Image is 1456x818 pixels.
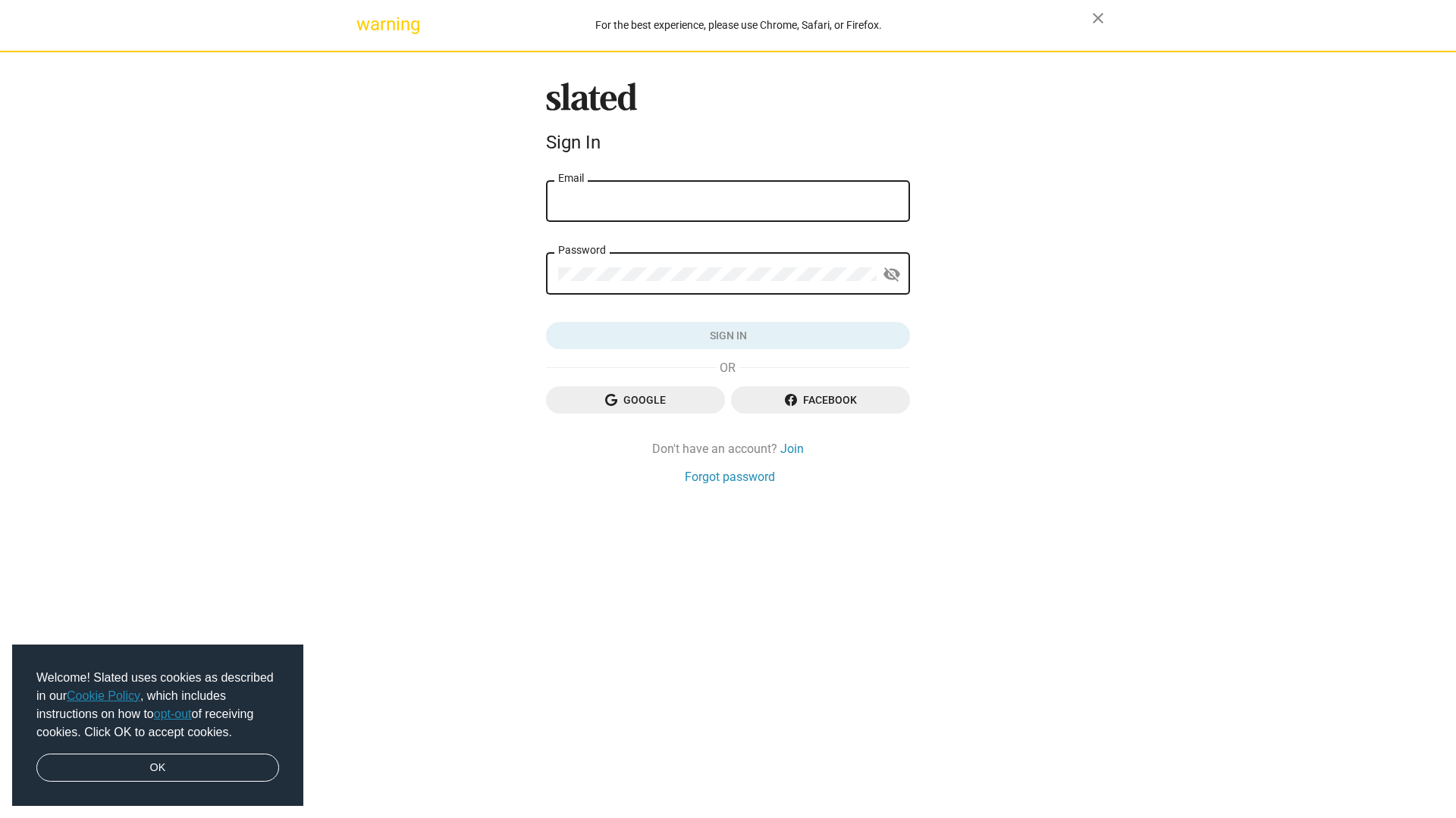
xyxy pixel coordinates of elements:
mat-icon: close [1089,9,1107,27]
button: Google [546,386,725,414]
div: Don't have an account? [546,441,910,457]
a: opt-out [154,707,192,720]
a: Cookie Policy [67,689,140,702]
div: cookieconsent [12,645,303,807]
button: Show password [877,260,907,290]
mat-icon: warning [356,15,375,33]
button: Facebook [731,386,910,414]
span: Facebook [743,386,898,414]
a: Forgot password [685,469,775,485]
a: dismiss cookie message [36,754,279,782]
mat-icon: visibility_off [883,263,901,286]
div: Sign In [546,132,910,153]
span: Welcome! Slated uses cookies as described in our , which includes instructions on how to of recei... [36,669,279,742]
a: Join [780,441,804,457]
sl-branding: Sign In [546,83,910,160]
div: For the best experience, please use Chrome, Safari, or Firefox. [385,15,1092,36]
span: Google [558,386,713,414]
